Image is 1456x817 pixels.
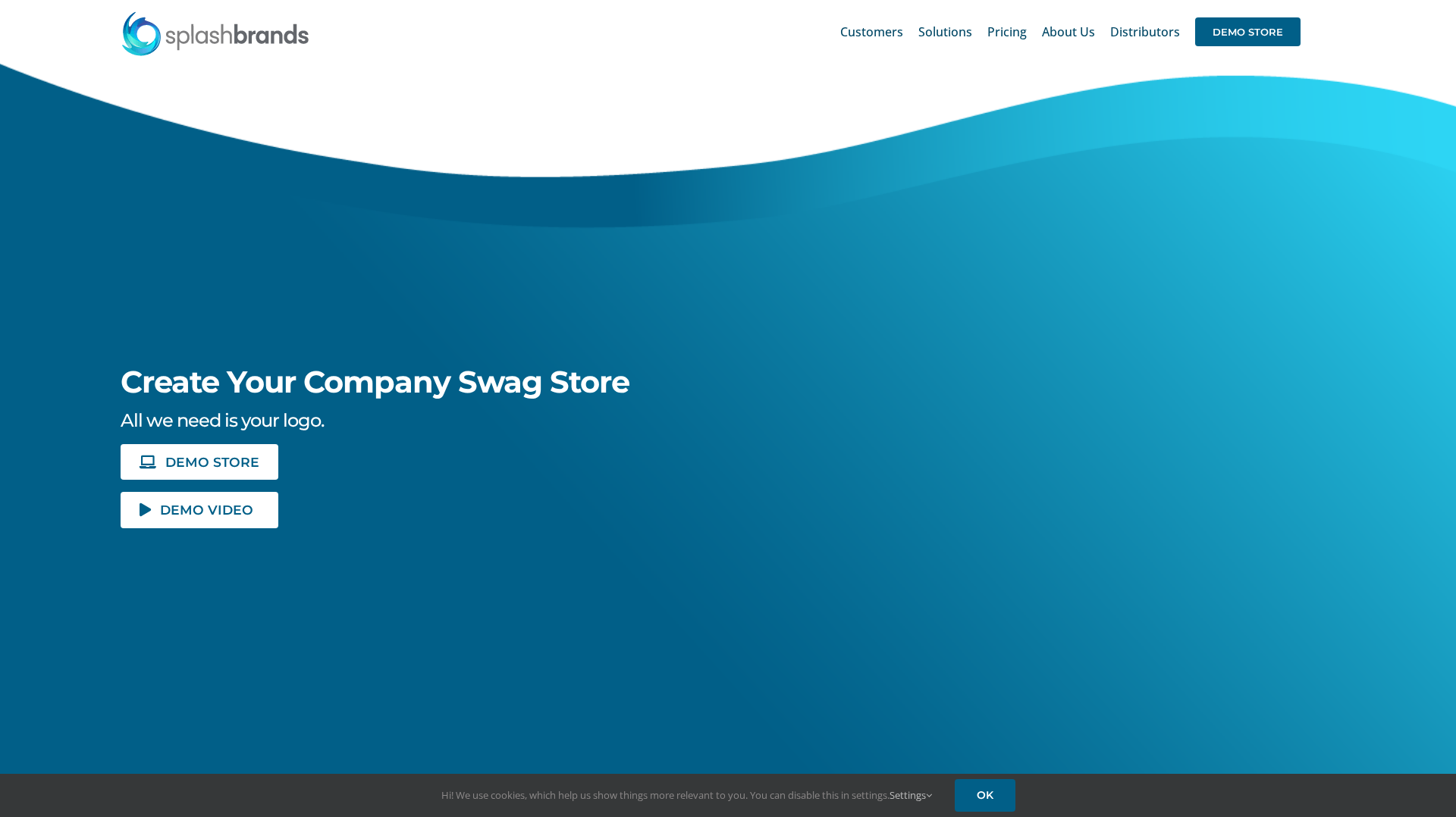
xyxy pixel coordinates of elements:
[121,363,629,400] span: Create Your Company Swag Store
[890,788,932,802] a: Settings
[840,8,903,56] a: Customers
[121,11,310,56] img: SplashBrands.com Logo
[840,26,903,38] span: Customers
[918,26,972,38] span: Solutions
[1195,17,1301,46] span: DEMO STORE
[121,444,278,480] a: DEMO STORE
[160,503,253,516] span: DEMO VIDEO
[987,8,1027,56] a: Pricing
[1110,8,1180,56] a: Distributors
[1110,26,1180,38] span: Distributors
[441,788,932,802] span: Hi! We use cookies, which help us show things more relevant to you. You can disable this in setti...
[987,26,1027,38] span: Pricing
[1042,26,1095,38] span: About Us
[955,779,1015,812] a: OK
[840,8,1301,56] nav: Main Menu
[165,455,259,468] span: DEMO STORE
[121,409,324,431] span: All we need is your logo.
[1195,8,1301,56] a: DEMO STORE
